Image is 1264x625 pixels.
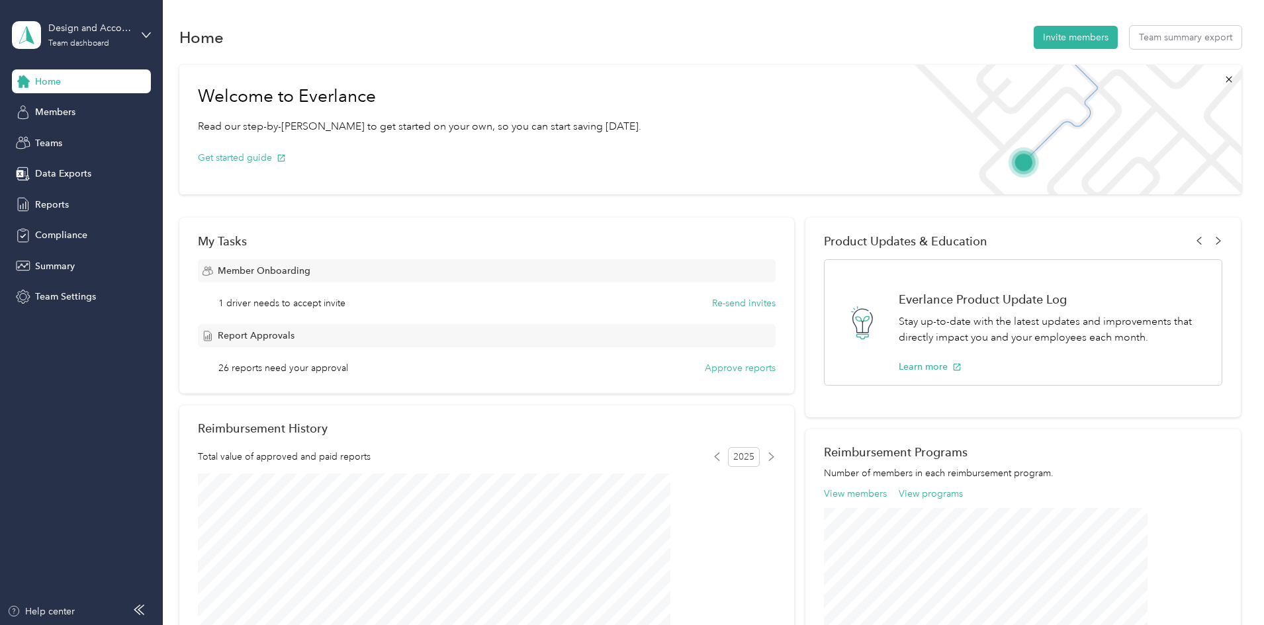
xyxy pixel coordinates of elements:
span: Home [35,75,61,89]
button: Help center [7,604,75,618]
button: Approve reports [705,361,776,375]
button: View members [824,487,887,501]
div: My Tasks [198,234,776,248]
span: Team Settings [35,290,96,304]
img: Welcome to everlance [901,65,1241,194]
span: 2025 [728,447,760,467]
span: Members [35,105,75,119]
button: Team summary export [1130,26,1241,49]
span: Reports [35,198,69,212]
h2: Reimbursement History [198,421,328,435]
span: Teams [35,136,62,150]
span: Report Approvals [218,329,294,343]
h2: Reimbursement Programs [824,445,1222,459]
button: Re-send invites [712,296,776,310]
p: Read our step-by-[PERSON_NAME] to get started on your own, so you can start saving [DATE]. [198,118,641,135]
span: 26 reports need your approval [218,361,348,375]
h1: Everlance Product Update Log [899,292,1208,306]
button: Get started guide [198,151,286,165]
button: Learn more [899,360,962,374]
span: 1 driver needs to accept invite [218,296,345,310]
h1: Home [179,30,224,44]
span: Total value of approved and paid reports [198,450,371,464]
div: Design and Account Managers [48,21,131,35]
button: View programs [899,487,963,501]
span: Data Exports [35,167,91,181]
div: Team dashboard [48,40,109,48]
span: Member Onboarding [218,264,310,278]
span: Compliance [35,228,87,242]
h1: Welcome to Everlance [198,86,641,107]
span: Product Updates & Education [824,234,987,248]
p: Stay up-to-date with the latest updates and improvements that directly impact you and your employ... [899,313,1208,346]
iframe: Everlance-gr Chat Button Frame [1190,551,1264,625]
button: Invite members [1034,26,1118,49]
p: Number of members in each reimbursement program. [824,466,1222,480]
span: Summary [35,259,75,273]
